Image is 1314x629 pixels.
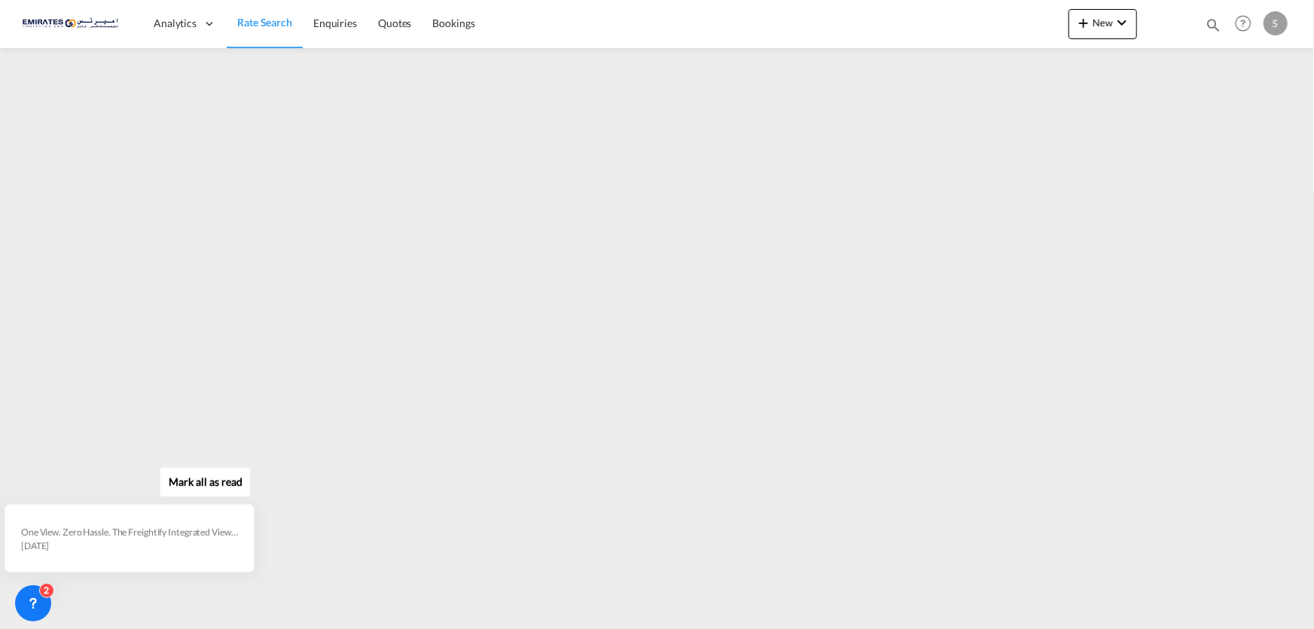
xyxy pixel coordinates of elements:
span: Help [1230,11,1256,36]
md-icon: icon-magnify [1205,17,1221,33]
span: Analytics [154,16,197,31]
span: Rate Search [237,16,292,29]
span: New [1075,17,1131,29]
span: Enquiries [313,17,357,29]
md-icon: icon-chevron-down [1113,14,1131,32]
div: S [1264,11,1288,35]
div: Help [1230,11,1264,38]
span: Bookings [433,17,475,29]
div: icon-magnify [1205,17,1221,39]
md-icon: icon-plus 400-fg [1075,14,1093,32]
img: c67187802a5a11ec94275b5db69a26e6.png [23,7,124,41]
button: icon-plus 400-fgNewicon-chevron-down [1069,9,1137,39]
span: Quotes [378,17,411,29]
